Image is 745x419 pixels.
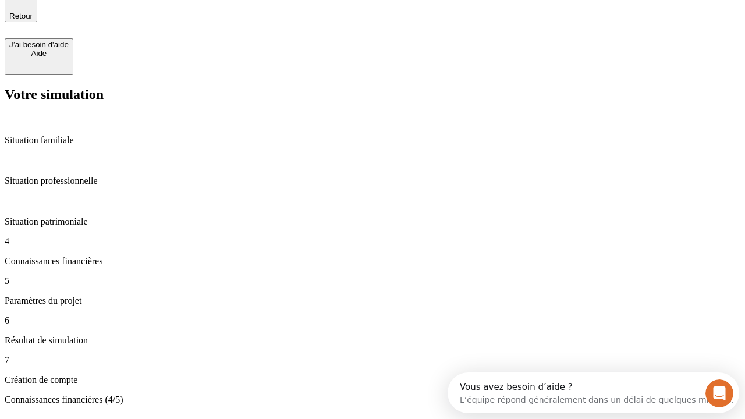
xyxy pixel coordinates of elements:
p: 6 [5,315,740,326]
p: 5 [5,276,740,286]
div: Ouvrir le Messenger Intercom [5,5,321,37]
p: 7 [5,355,740,365]
p: Situation familiale [5,135,740,145]
p: Résultat de simulation [5,335,740,346]
p: Situation patrimoniale [5,216,740,227]
iframe: Intercom live chat [705,379,733,407]
div: L’équipe répond généralement dans un délai de quelques minutes. [12,19,286,31]
p: Situation professionnelle [5,176,740,186]
p: Connaissances financières (4/5) [5,395,740,405]
p: 4 [5,236,740,247]
iframe: Intercom live chat discovery launcher [448,372,739,413]
div: Aide [9,49,69,58]
span: Retour [9,12,33,20]
h2: Votre simulation [5,87,740,102]
p: Paramètres du projet [5,296,740,306]
div: J’ai besoin d'aide [9,40,69,49]
div: Vous avez besoin d’aide ? [12,10,286,19]
p: Création de compte [5,375,740,385]
button: J’ai besoin d'aideAide [5,38,73,75]
p: Connaissances financières [5,256,740,267]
